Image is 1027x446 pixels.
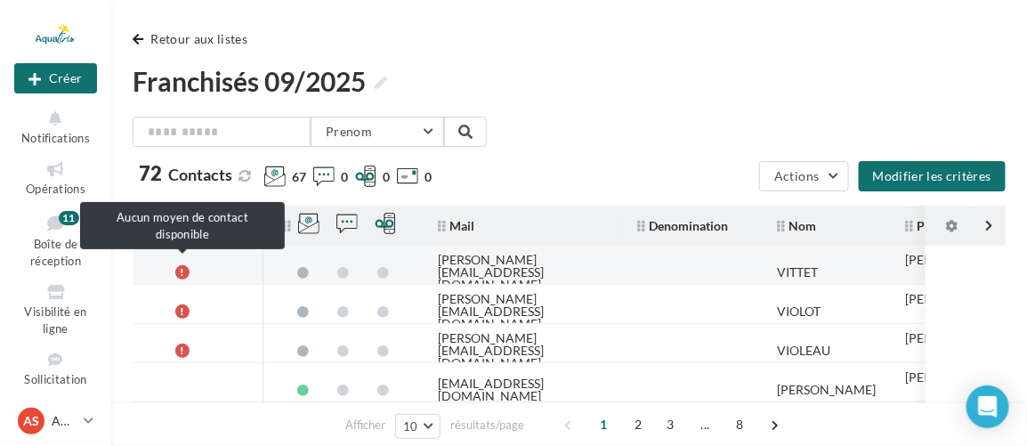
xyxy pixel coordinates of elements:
div: VIOLOT [777,305,821,318]
div: VIOLEAU [777,345,830,357]
div: Nouvelle campagne [14,63,97,93]
span: 3 [657,410,685,439]
p: AQUATIRIS Siège [52,412,77,430]
div: Aucun moyen de contact disponible [80,202,285,249]
div: [EMAIL_ADDRESS][DOMAIN_NAME] [438,377,609,402]
span: Mail [438,218,474,233]
span: Denomination [637,218,728,233]
span: 0 [341,168,348,186]
button: 10 [395,414,441,439]
div: [PERSON_NAME] [777,384,876,396]
span: Contacts [168,165,232,184]
span: AS [23,412,39,430]
span: 10 [403,419,418,434]
span: Sollicitation d'avis [24,372,86,403]
span: Afficher [345,417,385,434]
span: Actions [774,168,819,183]
a: Boîte de réception11 [14,207,97,272]
button: Notifications [14,105,97,149]
a: Sollicitation d'avis [14,346,97,407]
span: Boîte de réception [30,237,81,268]
span: Opérations [26,182,85,196]
a: AS AQUATIRIS Siège [14,404,97,438]
div: 11 [59,211,79,225]
span: résultats/page [450,417,524,434]
div: [PERSON_NAME][EMAIL_ADDRESS][DOMAIN_NAME] [438,254,609,291]
div: VITTET [777,266,818,279]
span: 2 [625,410,653,439]
div: Open Intercom Messenger [966,385,1009,428]
a: Visibilité en ligne [14,279,97,339]
span: 8 [726,410,755,439]
span: Notifications [21,131,90,145]
span: Nom [777,218,816,233]
a: Opérations [14,156,97,199]
button: Créer [14,63,97,93]
span: Franchisés 09/2025 [133,64,387,98]
span: Prenom [326,124,372,139]
span: 1 [590,410,619,439]
button: Prenom [311,117,444,147]
span: 72 [139,164,162,183]
button: Actions [759,161,848,191]
span: Visibilité en ligne [24,304,86,336]
span: 0 [425,168,432,186]
button: Modifier les critères [859,161,1006,191]
span: 67 [292,168,306,186]
button: Retour aux listes [133,28,255,50]
div: [PERSON_NAME][EMAIL_ADDRESS][DOMAIN_NAME] [438,293,609,330]
span: ... [691,410,720,439]
div: [PERSON_NAME][EMAIL_ADDRESS][DOMAIN_NAME] [438,332,609,369]
span: 0 [383,168,390,186]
